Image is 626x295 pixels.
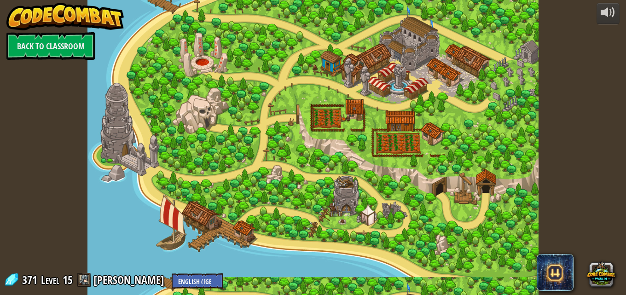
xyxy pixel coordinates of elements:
[537,254,574,291] span: CodeCombat AI HackStack
[597,3,620,24] button: Adjust volume
[41,272,59,288] span: Level
[93,272,167,287] a: [PERSON_NAME]
[63,272,73,287] span: 15
[22,272,40,287] span: 371
[587,259,615,288] button: CodeCombat Worlds on Roblox
[6,3,124,30] img: CodeCombat - Learn how to code by playing a game
[6,32,95,60] a: Back to Classroom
